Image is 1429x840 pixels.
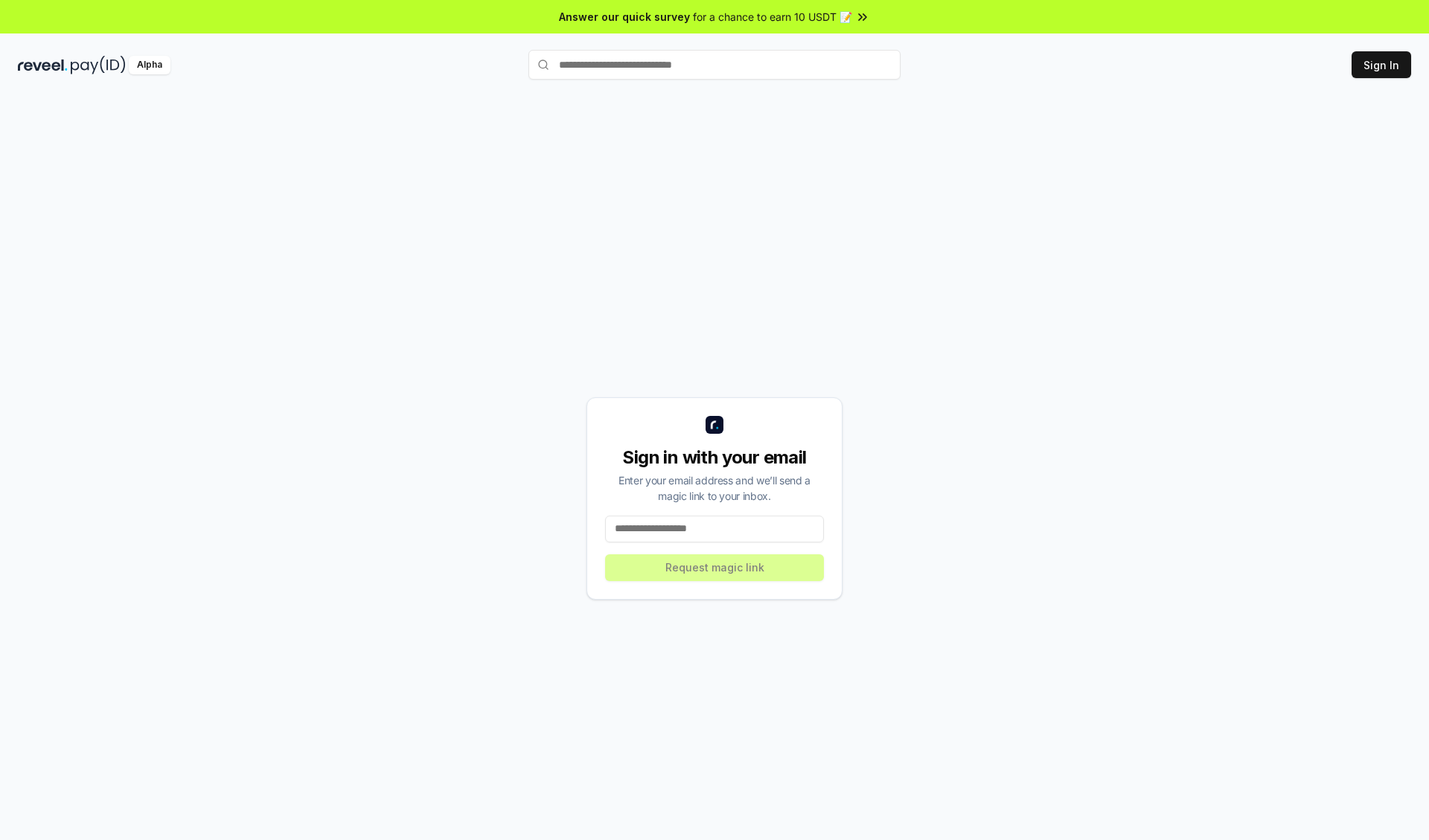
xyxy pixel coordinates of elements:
div: Sign in with your email [605,446,824,469]
img: pay_id [71,56,126,74]
img: reveel_dark [18,56,68,74]
img: logo_small [706,416,723,434]
span: Answer our quick survey [559,9,690,25]
button: Sign In [1352,51,1411,78]
div: Enter your email address and we’ll send a magic link to your inbox. [605,472,824,504]
div: Alpha [129,56,170,74]
span: for a chance to earn 10 USDT 📝 [693,9,852,25]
